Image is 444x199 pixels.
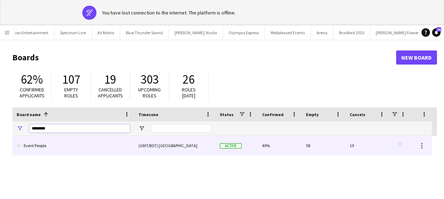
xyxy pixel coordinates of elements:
a: 24 [432,28,440,37]
span: Roles [DATE] [182,86,196,99]
span: Upcoming roles [138,86,161,99]
span: Board name [17,112,41,117]
span: Empty roles [64,86,78,99]
button: [PERSON_NAME] Flowers [370,26,426,40]
button: Bradford 2025 [333,26,370,40]
span: 24 [436,27,441,32]
div: 58 [302,136,345,155]
button: Wellpleased Events [265,26,311,40]
div: 49% [258,136,302,155]
span: Confirmed applicants [19,86,45,99]
span: 107 [62,72,80,87]
h1: Boards [12,52,396,63]
a: Event People [17,136,130,156]
span: Status [220,112,233,117]
a: New Board [396,50,437,65]
span: Active [220,143,242,149]
button: [PERSON_NAME] Studio [169,26,223,40]
span: 303 [141,72,159,87]
button: Open Filter Menu [138,125,145,132]
span: Confirmed [262,112,284,117]
button: Blue Thunder Sound [120,26,169,40]
input: Timezone Filter Input [151,124,211,133]
span: 26 [183,72,195,87]
input: Board name Filter Input [29,124,130,133]
span: Timezone [138,112,158,117]
span: Cancels [350,112,365,117]
div: 19 [345,136,389,155]
div: (GMT/BST) [GEOGRAPHIC_DATA] [134,136,215,155]
span: Empty [306,112,319,117]
button: Olympus Express [223,26,265,40]
button: Spectrum Live [54,26,92,40]
button: Arena [311,26,333,40]
span: Cancelled applicants [98,86,123,99]
button: AV Matrix [92,26,120,40]
div: You have lost connection to the internet. The platform is offline. [102,10,236,16]
span: 19 [104,72,116,87]
span: 62% [21,72,43,87]
button: Open Filter Menu [17,125,23,132]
